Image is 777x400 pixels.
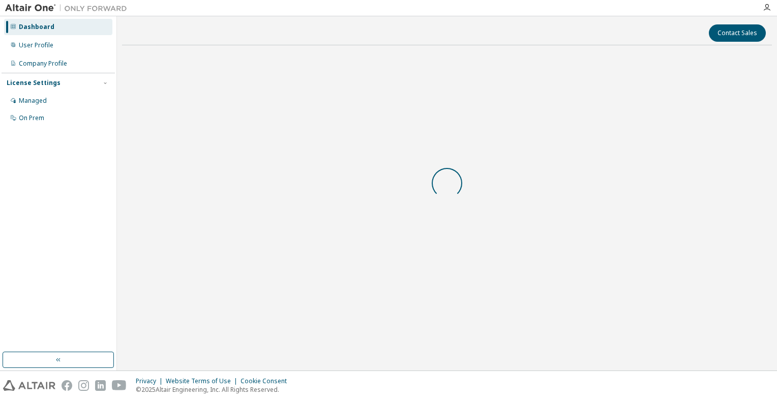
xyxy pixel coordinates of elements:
[5,3,132,13] img: Altair One
[241,377,293,385] div: Cookie Consent
[112,380,127,391] img: youtube.svg
[19,23,54,31] div: Dashboard
[166,377,241,385] div: Website Terms of Use
[19,114,44,122] div: On Prem
[95,380,106,391] img: linkedin.svg
[19,41,53,49] div: User Profile
[136,377,166,385] div: Privacy
[78,380,89,391] img: instagram.svg
[19,97,47,105] div: Managed
[62,380,72,391] img: facebook.svg
[136,385,293,394] p: © 2025 Altair Engineering, Inc. All Rights Reserved.
[7,79,61,87] div: License Settings
[3,380,55,391] img: altair_logo.svg
[709,24,766,42] button: Contact Sales
[19,60,67,68] div: Company Profile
